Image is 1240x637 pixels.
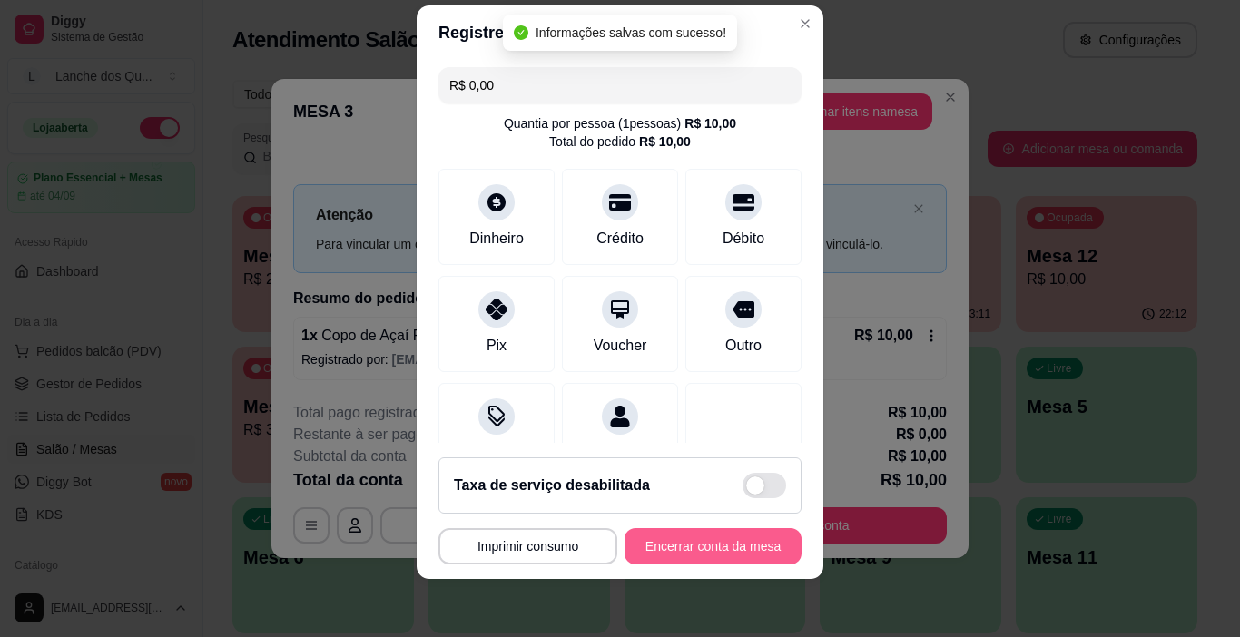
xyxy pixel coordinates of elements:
span: Informações salvas com sucesso! [536,25,726,40]
div: Débito [723,228,764,250]
button: Close [791,9,820,38]
div: Dinheiro [469,228,524,250]
input: Ex.: hambúrguer de cordeiro [449,67,791,103]
div: Total do pedido [549,132,691,151]
button: Encerrar conta da mesa [625,528,802,564]
div: Quantia por pessoa ( 1 pessoas) [504,114,736,132]
div: Pix [487,335,507,357]
span: check-circle [514,25,528,40]
div: Voucher [594,335,647,357]
button: Imprimir consumo [438,528,617,564]
div: R$ 10,00 [684,114,736,132]
div: R$ 10,00 [639,132,691,151]
div: Crédito [596,228,644,250]
header: Registre o pagamento do pedido [417,5,823,60]
div: Outro [725,335,762,357]
h2: Taxa de serviço desabilitada [454,475,650,496]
